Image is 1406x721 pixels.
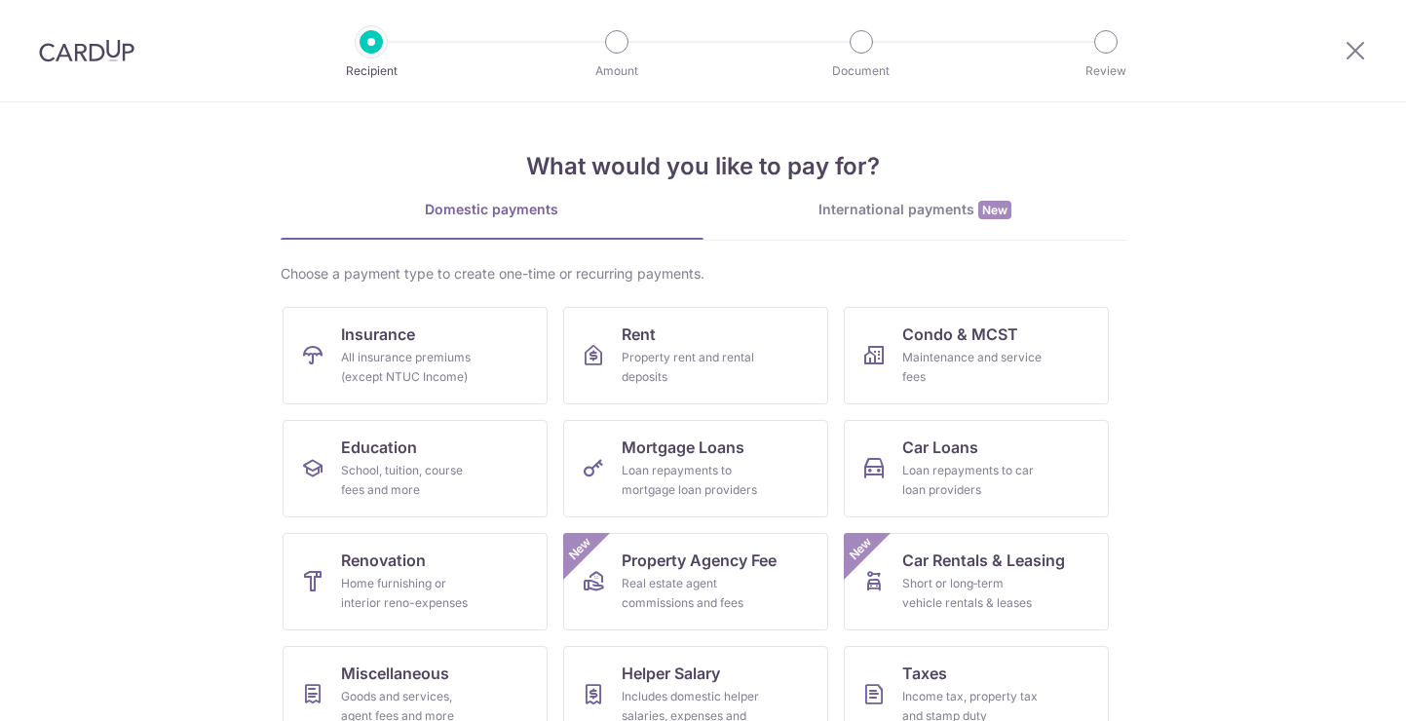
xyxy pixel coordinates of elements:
span: Miscellaneous [341,662,449,685]
div: Choose a payment type to create one-time or recurring payments. [281,264,1126,284]
a: Property Agency FeeReal estate agent commissions and feesNew [563,533,828,630]
span: Helper Salary [622,662,720,685]
div: Maintenance and service fees [902,348,1043,387]
a: EducationSchool, tuition, course fees and more [283,420,548,517]
div: Property rent and rental deposits [622,348,762,387]
span: New [563,533,595,565]
span: Property Agency Fee [622,549,777,572]
p: Amount [545,61,689,81]
span: Car Rentals & Leasing [902,549,1065,572]
a: InsuranceAll insurance premiums (except NTUC Income) [283,307,548,404]
a: Car LoansLoan repayments to car loan providers [844,420,1109,517]
div: Loan repayments to car loan providers [902,461,1043,500]
a: RenovationHome furnishing or interior reno-expenses [283,533,548,630]
div: Loan repayments to mortgage loan providers [622,461,762,500]
p: Recipient [299,61,443,81]
span: Taxes [902,662,947,685]
p: Review [1034,61,1178,81]
a: RentProperty rent and rental deposits [563,307,828,404]
span: Education [341,436,417,459]
span: Insurance [341,323,415,346]
span: New [978,201,1011,219]
div: International payments [703,200,1126,220]
span: New [844,533,876,565]
span: Condo & MCST [902,323,1018,346]
p: Document [789,61,933,81]
div: Home furnishing or interior reno-expenses [341,574,481,613]
span: Rent [622,323,656,346]
h4: What would you like to pay for? [281,149,1126,184]
span: Renovation [341,549,426,572]
div: Domestic payments [281,200,703,219]
span: Car Loans [902,436,978,459]
div: Short or long‑term vehicle rentals & leases [902,574,1043,613]
img: CardUp [39,39,134,62]
div: All insurance premiums (except NTUC Income) [341,348,481,387]
div: Real estate agent commissions and fees [622,574,762,613]
a: Mortgage LoansLoan repayments to mortgage loan providers [563,420,828,517]
a: Car Rentals & LeasingShort or long‑term vehicle rentals & leasesNew [844,533,1109,630]
a: Condo & MCSTMaintenance and service fees [844,307,1109,404]
span: Mortgage Loans [622,436,744,459]
div: School, tuition, course fees and more [341,461,481,500]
